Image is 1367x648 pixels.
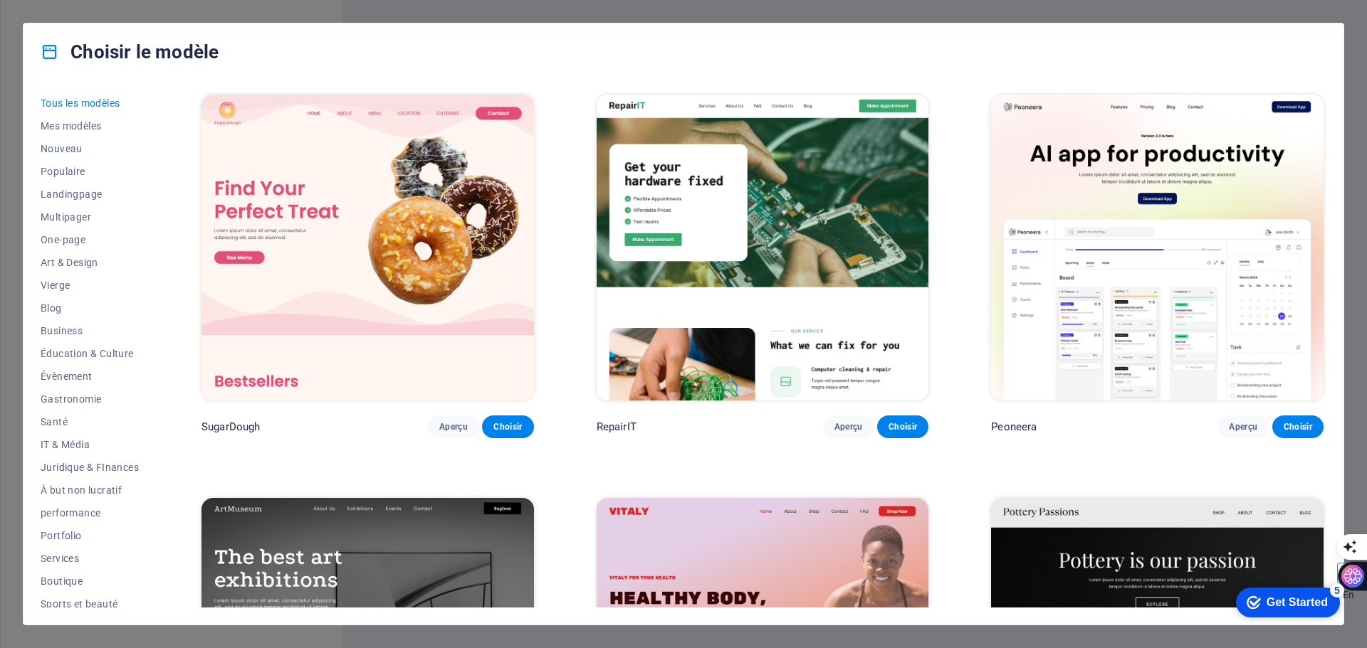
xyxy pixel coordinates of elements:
button: Populaire [41,160,139,183]
p: SugarDough [201,420,260,434]
span: Services [41,553,139,564]
button: Sports et beauté [41,593,139,615]
span: Populaire [41,166,139,177]
h4: Choisir le modèle [41,41,219,63]
span: Portfolio [41,530,139,541]
button: Nouveau [41,137,139,160]
button: Aperçu [823,415,874,438]
span: Éducation & Culture [41,348,139,359]
span: Landingpage [41,188,139,200]
button: One-page [41,228,139,251]
button: Boutique [41,570,139,593]
span: Sports et beauté [41,598,139,610]
span: Aperçu [439,421,468,432]
button: Choisir [877,415,928,438]
button: Mes modèles [41,115,139,137]
span: Nouveau [41,143,139,154]
button: Business [41,319,139,342]
button: Services [41,547,139,570]
span: Art & Design [41,257,139,268]
span: Juridique & FInances [41,462,139,473]
span: performance [41,507,139,519]
span: Tous les modèles [41,97,139,109]
p: Peoneera [991,420,1037,434]
span: Choisir [889,421,917,432]
button: Multipager [41,206,139,228]
img: RepairIT [597,95,929,400]
img: SugarDough [201,95,534,400]
button: Évènement [41,365,139,388]
div: Get Started 5 items remaining, 0% complete [11,7,115,37]
p: RepairIT [597,420,637,434]
button: À but non lucratif [41,479,139,501]
button: Aperçu [428,415,479,438]
div: 5 [105,3,120,17]
span: Mes modèles [41,120,139,132]
button: Vierge [41,274,139,297]
button: Aperçu [1217,415,1269,438]
span: One-page [41,234,139,245]
button: Landingpage [41,183,139,206]
button: Portfolio [41,524,139,547]
span: IT & Média [41,439,139,450]
button: IT & Média [41,433,139,456]
span: Évènement [41,371,139,382]
button: Choisir [1272,415,1324,438]
div: Get Started [42,16,103,28]
button: Juridique & FInances [41,456,139,479]
span: Business [41,325,139,336]
span: Aperçu [1229,421,1257,432]
button: Gastronomie [41,388,139,410]
button: Blog [41,297,139,319]
span: Vierge [41,280,139,291]
button: performance [41,501,139,524]
span: Boutique [41,575,139,587]
span: Blog [41,302,139,314]
span: À but non lucratif [41,484,139,496]
button: Santé [41,410,139,433]
button: Art & Design [41,251,139,274]
span: Choisir [493,421,522,432]
button: Tous les modèles [41,92,139,115]
span: Gastronomie [41,393,139,405]
span: Choisir [1284,421,1312,432]
button: Éducation & Culture [41,342,139,365]
span: Multipager [41,211,139,223]
button: Choisir [482,415,533,438]
span: Aperçu [834,421,863,432]
span: Santé [41,416,139,427]
img: Peoneera [991,95,1324,400]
